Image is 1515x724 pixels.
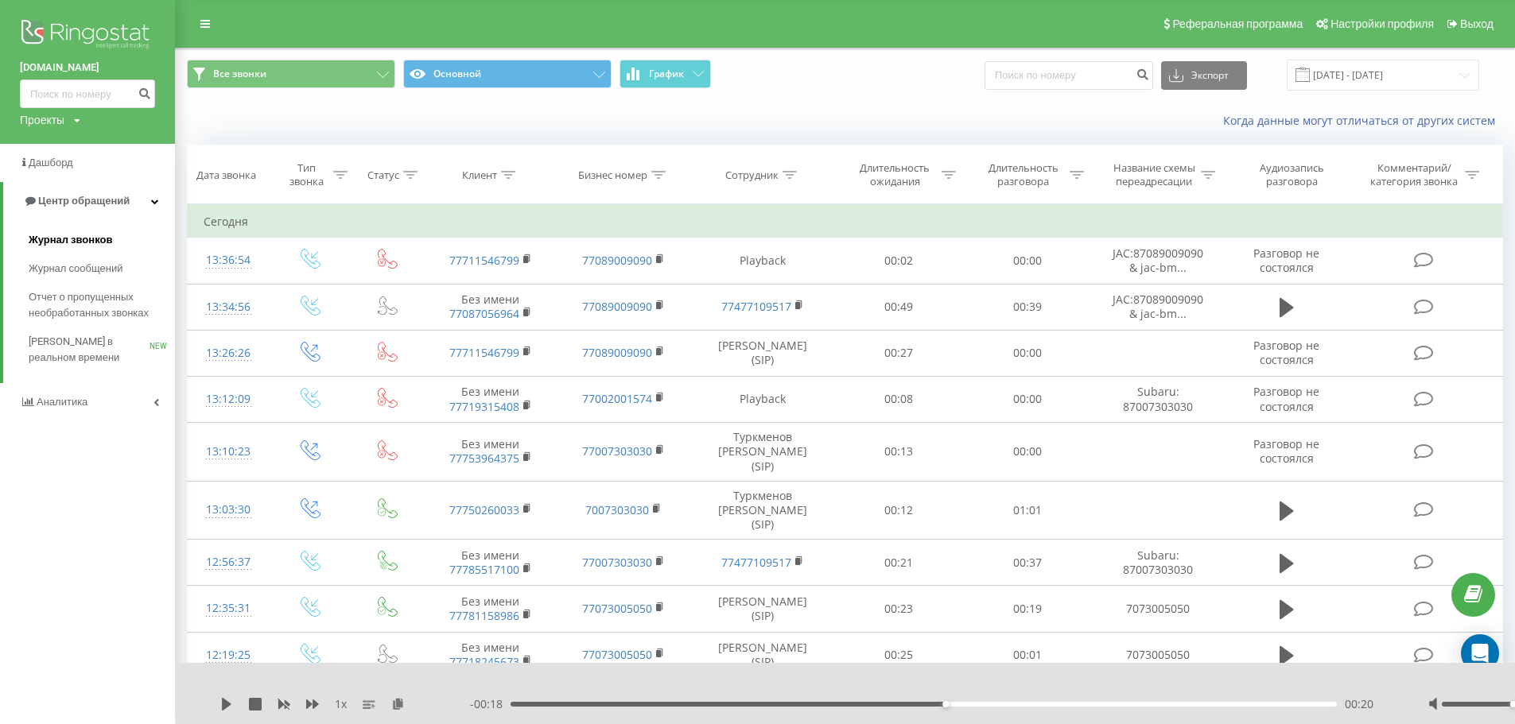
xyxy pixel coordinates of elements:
[20,79,155,108] input: Поиск по номеру
[725,168,779,182] div: Сотрудник
[1112,161,1197,188] div: Название схемы переадресации
[834,632,962,678] td: 00:25
[29,289,167,321] span: Отчет о пропущенных необработанных звонках
[582,601,652,616] a: 77073005050
[213,68,266,80] span: Все звонки
[38,195,130,207] span: Центр обращений
[578,168,647,182] div: Бизнес номер
[449,654,519,669] a: 77718245673
[20,60,155,75] a: [DOMAIN_NAME]
[29,232,112,248] span: Журнал звонков
[1345,696,1373,712] span: 00:20
[963,586,1091,632] td: 00:19
[582,391,652,406] a: 77002001574
[449,306,519,321] a: 77087056964
[449,502,519,517] a: 77750260033
[188,206,1503,238] td: Сегодня
[690,423,834,482] td: Туркменов [PERSON_NAME] (SIP)
[29,157,73,168] span: Дашборд
[37,396,87,408] span: Аналитика
[834,586,962,632] td: 00:23
[963,330,1091,376] td: 00:00
[204,640,254,671] div: 12:19:25
[690,481,834,540] td: Туркменов [PERSON_NAME] (SIP)
[204,338,254,369] div: 13:26:26
[1091,540,1225,586] td: Subaru: 87007303030
[20,112,64,128] div: Проекты
[424,586,557,632] td: Без имени
[424,376,557,422] td: Без имени
[853,161,938,188] div: Длительность ожидания
[1091,632,1225,678] td: 7073005050
[582,647,652,662] a: 77073005050
[1253,246,1319,275] span: Разговор не состоялся
[204,384,254,415] div: 13:12:09
[449,608,519,623] a: 77781158986
[204,436,254,467] div: 13:10:23
[834,481,962,540] td: 00:12
[196,168,256,182] div: Дата звонка
[690,238,834,284] td: Playback
[424,423,557,482] td: Без имени
[585,502,649,517] a: 7007303030
[1253,436,1319,466] span: Разговор не состоялся
[582,253,652,268] a: 77089009090
[424,632,557,678] td: Без имени
[204,593,254,624] div: 12:35:31
[1113,292,1203,321] span: JAC:87089009090 & jac-bm...
[834,238,962,284] td: 00:02
[204,292,254,323] div: 13:34:56
[1368,161,1461,188] div: Комментарий/категория звонка
[449,562,519,577] a: 77785517100
[834,330,962,376] td: 00:27
[403,60,612,88] button: Основной
[187,60,395,88] button: Все звонки
[582,443,652,459] a: 77007303030
[690,330,834,376] td: [PERSON_NAME] (SIP)
[1113,246,1203,275] span: JAC:87089009090 & jac-bm...
[1091,586,1225,632] td: 7073005050
[1091,376,1225,422] td: Subaru: 87007303030
[1240,161,1343,188] div: Аудиозапись разговора
[449,345,519,360] a: 77711546799
[981,161,1066,188] div: Длительность разговора
[1161,61,1247,90] button: Экспорт
[29,261,122,277] span: Журнал сообщений
[963,376,1091,422] td: 00:00
[1253,338,1319,367] span: Разговор не состоялся
[690,586,834,632] td: [PERSON_NAME] (SIP)
[367,168,399,182] div: Статус
[424,284,557,330] td: Без имени
[963,238,1091,284] td: 00:00
[1223,113,1503,128] a: Когда данные могут отличаться от других систем
[690,376,834,422] td: Playback
[284,161,329,188] div: Тип звонка
[1330,17,1434,30] span: Настройки профиля
[29,226,175,254] a: Журнал звонков
[963,423,1091,482] td: 00:00
[29,283,175,327] a: Отчет о пропущенных необработанных звонках
[204,245,254,276] div: 13:36:54
[1172,17,1303,30] span: Реферальная программа
[834,540,962,586] td: 00:21
[424,540,557,586] td: Без имени
[462,168,497,182] div: Клиент
[963,540,1091,586] td: 00:37
[3,182,175,220] a: Центр обращений
[985,61,1153,90] input: Поиск по номеру
[204,547,254,578] div: 12:56:37
[834,376,962,422] td: 00:08
[834,423,962,482] td: 00:13
[335,696,347,712] span: 1 x
[29,327,175,372] a: [PERSON_NAME] в реальном времениNEW
[582,555,652,570] a: 77007303030
[29,334,150,366] span: [PERSON_NAME] в реальном времени
[942,701,949,707] div: Accessibility label
[582,299,652,314] a: 77089009090
[1253,384,1319,413] span: Разговор не состоялся
[963,632,1091,678] td: 00:01
[721,555,791,570] a: 77477109517
[1461,634,1499,672] div: Open Intercom Messenger
[204,494,254,525] div: 13:03:30
[20,16,155,56] img: Ringostat logo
